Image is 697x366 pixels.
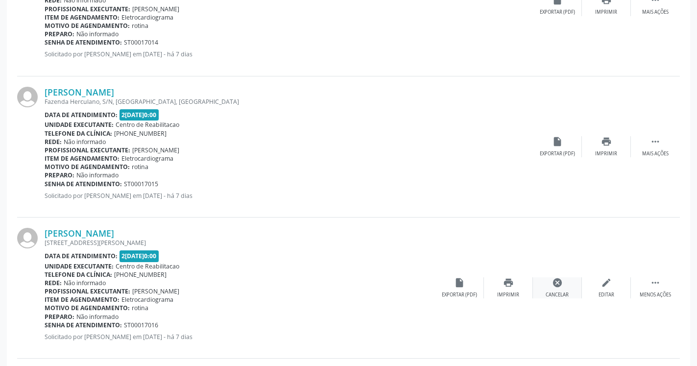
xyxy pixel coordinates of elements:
b: Motivo de agendamento: [45,163,130,171]
b: Preparo: [45,30,74,38]
span: Centro de Reabilitacao [116,262,179,270]
div: Imprimir [497,292,519,298]
span: Não informado [64,279,106,287]
span: 2[DATE]0:00 [120,109,159,121]
i: print [601,136,612,147]
div: Exportar (PDF) [540,9,575,16]
span: ST00017014 [124,38,158,47]
b: Senha de atendimento: [45,38,122,47]
span: 2[DATE]0:00 [120,250,159,262]
b: Data de atendimento: [45,111,118,119]
i: print [503,277,514,288]
div: [STREET_ADDRESS][PERSON_NAME] [45,239,435,247]
p: Solicitado por [PERSON_NAME] em [DATE] - há 7 dias [45,333,435,341]
span: rotina [132,163,148,171]
b: Rede: [45,279,62,287]
b: Telefone da clínica: [45,129,112,138]
img: img [17,87,38,107]
p: Solicitado por [PERSON_NAME] em [DATE] - há 7 dias [45,192,533,200]
b: Unidade executante: [45,262,114,270]
span: Não informado [76,171,119,179]
b: Preparo: [45,313,74,321]
b: Item de agendamento: [45,13,120,22]
span: Não informado [76,30,119,38]
div: Mais ações [642,150,669,157]
b: Item de agendamento: [45,154,120,163]
b: Data de atendimento: [45,252,118,260]
b: Unidade executante: [45,121,114,129]
b: Senha de atendimento: [45,321,122,329]
div: Fazenda Herculano, S/N, [GEOGRAPHIC_DATA], [GEOGRAPHIC_DATA] [45,98,533,106]
div: Menos ações [640,292,671,298]
b: Motivo de agendamento: [45,304,130,312]
div: Imprimir [595,9,617,16]
span: Eletrocardiograma [121,13,173,22]
b: Profissional executante: [45,287,130,295]
i: cancel [552,277,563,288]
i: edit [601,277,612,288]
div: Cancelar [546,292,569,298]
a: [PERSON_NAME] [45,87,114,98]
span: [PERSON_NAME] [132,5,179,13]
span: [PERSON_NAME] [132,287,179,295]
b: Senha de atendimento: [45,180,122,188]
div: Exportar (PDF) [442,292,477,298]
b: Motivo de agendamento: [45,22,130,30]
span: [PHONE_NUMBER] [114,129,167,138]
span: ST00017015 [124,180,158,188]
span: Centro de Reabilitacao [116,121,179,129]
a: [PERSON_NAME] [45,228,114,239]
b: Profissional executante: [45,146,130,154]
b: Telefone da clínica: [45,270,112,279]
i:  [650,277,661,288]
b: Item de agendamento: [45,295,120,304]
i: insert_drive_file [454,277,465,288]
p: Solicitado por [PERSON_NAME] em [DATE] - há 7 dias [45,50,533,58]
div: Imprimir [595,150,617,157]
img: img [17,228,38,248]
b: Profissional executante: [45,5,130,13]
b: Preparo: [45,171,74,179]
span: [PHONE_NUMBER] [114,270,167,279]
span: Não informado [64,138,106,146]
div: Exportar (PDF) [540,150,575,157]
span: ST00017016 [124,321,158,329]
span: Eletrocardiograma [121,154,173,163]
div: Editar [599,292,614,298]
span: rotina [132,304,148,312]
span: [PERSON_NAME] [132,146,179,154]
span: Não informado [76,313,119,321]
i: insert_drive_file [552,136,563,147]
span: Eletrocardiograma [121,295,173,304]
i:  [650,136,661,147]
span: rotina [132,22,148,30]
b: Rede: [45,138,62,146]
div: Mais ações [642,9,669,16]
